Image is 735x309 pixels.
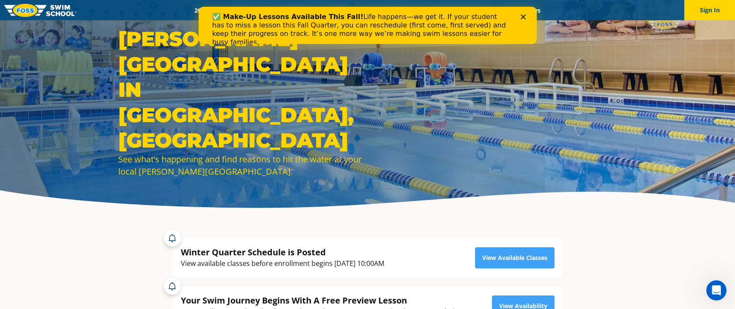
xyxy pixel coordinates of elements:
div: View available classes before enrollment begins [DATE] 10:00AM [181,258,384,269]
div: Winter Quarter Schedule is Posted [181,246,384,258]
a: Careers [513,6,548,14]
a: Schools [240,6,276,14]
b: ✅ Make-Up Lessons Available This Fall! [14,6,165,14]
a: About FOSS [350,6,397,14]
a: 2025 Calendar [187,6,240,14]
a: Blog [486,6,513,14]
img: FOSS Swim School Logo [4,4,77,17]
a: Swim Path® Program [276,6,350,14]
iframe: Intercom live chat [706,280,727,301]
a: View Available Classes [475,247,555,268]
h1: [PERSON_NAME][GEOGRAPHIC_DATA] in [GEOGRAPHIC_DATA], [GEOGRAPHIC_DATA] [118,26,363,153]
div: Close [322,8,331,13]
div: See what’s happening and find reasons to hit the water at your local [PERSON_NAME][GEOGRAPHIC_DATA]. [118,153,363,178]
div: Your Swim Journey Begins With A Free Preview Lesson [181,295,464,306]
iframe: Intercom live chat banner [199,7,537,44]
a: Swim Like [PERSON_NAME] [397,6,486,14]
div: Life happens—we get it. If your student has to miss a lesson this Fall Quarter, you can reschedul... [14,6,311,40]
